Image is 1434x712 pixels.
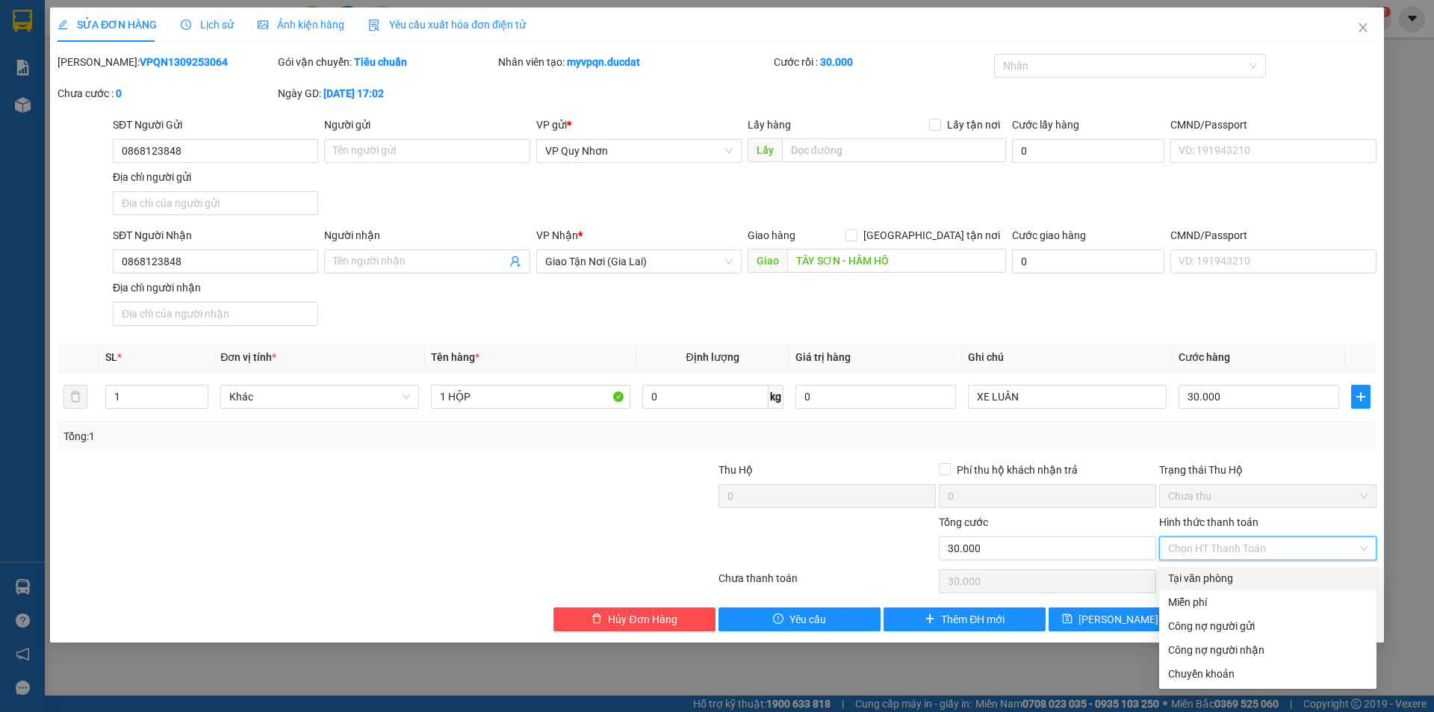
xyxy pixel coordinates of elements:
span: Lịch sử [181,19,234,31]
input: Ghi Chú [968,385,1167,409]
strong: 0901 936 968 [10,66,83,80]
button: plus [1351,385,1371,409]
div: Công nợ người gửi [1168,618,1368,634]
input: Địa chỉ của người nhận [113,302,318,326]
span: SL [105,351,117,363]
span: edit [58,19,68,30]
span: Thêm ĐH mới [941,611,1005,628]
th: Ghi chú [962,343,1173,372]
div: [PERSON_NAME]: [58,54,275,70]
span: Giao hàng [748,229,795,241]
strong: [PERSON_NAME]: [133,42,226,56]
span: VP Nhận [536,229,578,241]
div: Chuyển khoản [1168,666,1368,682]
div: CMND/Passport [1170,227,1376,244]
b: VPQN1309253064 [140,56,228,68]
span: [PERSON_NAME] thay đổi [1078,611,1198,628]
span: Chọn HT Thanh Toán [1168,537,1368,560]
div: Chưa thanh toán [717,570,937,596]
button: deleteHủy Đơn Hàng [553,607,716,631]
div: Miễn phí [1168,594,1368,610]
span: save [1062,613,1073,625]
button: delete [63,385,87,409]
span: Tên hàng [431,351,479,363]
div: Tổng: 1 [63,428,553,445]
div: Công nợ người nhận [1168,642,1368,658]
span: Giao Tận Nơi (Gia Lai) [545,250,733,273]
input: Cước giao hàng [1012,250,1164,273]
b: myvpqn.ducdat [567,56,640,68]
div: SĐT Người Gửi [113,117,318,133]
span: Định lượng [686,351,739,363]
span: Giá trị hàng [795,351,851,363]
span: Lấy [748,138,782,162]
b: 30.000 [820,56,853,68]
div: Nhân viên tạo: [498,54,771,70]
button: plusThêm ĐH mới [884,607,1046,631]
label: Cước lấy hàng [1012,119,1079,131]
span: VP Quy Nhơn [79,98,186,119]
strong: Sài Gòn: [10,49,55,64]
div: Ngày GD: [278,85,495,102]
span: plus [925,613,935,625]
strong: 0901 933 179 [133,72,206,87]
b: [DATE] 17:02 [323,87,384,99]
span: close [1357,22,1369,34]
span: exclamation-circle [773,613,783,625]
div: Địa chỉ người gửi [113,169,318,185]
span: kg [769,385,783,409]
span: Phí thu hộ khách nhận trả [951,462,1084,478]
span: Lấy hàng [748,119,791,131]
span: Tổng cước [939,516,988,528]
span: SỬA ĐƠN HÀNG [58,19,157,31]
span: Hủy Đơn Hàng [608,611,677,628]
span: VP GỬI: [10,98,75,119]
div: Cước rồi : [774,54,991,70]
span: Giao [748,249,787,273]
strong: 0931 600 979 [55,49,128,64]
div: Trạng thái Thu Hộ [1159,462,1376,478]
div: CMND/Passport [1170,117,1376,133]
b: 0 [116,87,122,99]
span: Khác [229,386,410,408]
label: Cước giao hàng [1012,229,1086,241]
div: Người nhận [324,227,530,244]
span: picture [258,19,268,30]
span: Ảnh kiện hàng [258,19,344,31]
img: icon [368,19,380,31]
input: VD: Bàn, Ghế [431,385,630,409]
button: Close [1342,7,1384,49]
span: Đơn vị tính [220,351,276,363]
div: Người gửi [324,117,530,133]
b: Tiêu chuẩn [354,56,407,68]
input: Dọc đường [782,138,1006,162]
span: Cước hàng [1179,351,1230,363]
div: SĐT Người Nhận [113,227,318,244]
span: Yêu cầu [789,611,826,628]
span: user-add [509,256,521,267]
button: exclamation-circleYêu cầu [718,607,881,631]
div: Gói vận chuyển: [278,54,495,70]
span: ĐỨC ĐẠT GIA LAI [59,14,204,35]
span: Chưa thu [1168,485,1368,507]
button: save[PERSON_NAME] thay đổi [1049,607,1211,631]
strong: 0901 900 568 [133,42,253,70]
span: VP Quy Nhơn [545,140,733,162]
span: clock-circle [181,19,191,30]
div: Cước gửi hàng sẽ được ghi vào công nợ của người nhận [1159,638,1376,662]
input: Địa chỉ của người gửi [113,191,318,215]
span: Lấy tận nơi [941,117,1006,133]
span: plus [1352,391,1370,403]
div: VP gửi [536,117,742,133]
span: delete [592,613,602,625]
div: Tại văn phòng [1168,570,1368,586]
span: [GEOGRAPHIC_DATA] tận nơi [857,227,1006,244]
div: Cước gửi hàng sẽ được ghi vào công nợ của người gửi [1159,614,1376,638]
label: Hình thức thanh toán [1159,516,1258,528]
span: Thu Hộ [718,464,753,476]
div: Chưa cước : [58,85,275,102]
input: Dọc đường [787,249,1006,273]
span: Yêu cầu xuất hóa đơn điện tử [368,19,526,31]
div: Địa chỉ người nhận [113,279,318,296]
input: Cước lấy hàng [1012,139,1164,163]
